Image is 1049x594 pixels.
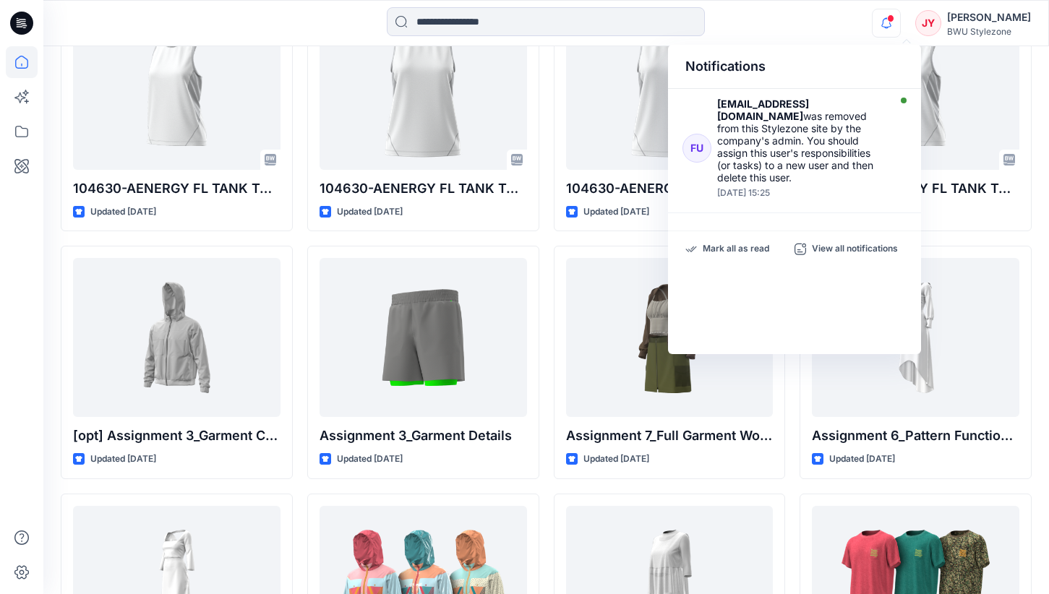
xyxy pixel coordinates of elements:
[320,11,527,170] a: 104630-AENERGY FL TANK TOP WOMEN-P03-v2-16-06-2025
[717,98,885,184] div: was removed from this Stylezone site by the company's admin. You should assign this user's respon...
[682,134,711,163] div: FU
[947,9,1031,26] div: [PERSON_NAME]
[90,452,156,467] p: Updated [DATE]
[812,426,1019,446] p: Assignment 6_Pattern Functions Pt.2
[320,426,527,446] p: Assignment 3_Garment Details
[583,205,649,220] p: Updated [DATE]
[90,205,156,220] p: Updated [DATE]
[566,258,774,417] a: Assignment 7_Full Garment Workflow
[337,205,403,220] p: Updated [DATE]
[583,452,649,467] p: Updated [DATE]
[337,452,403,467] p: Updated [DATE]
[812,243,898,256] p: View all notifications
[717,98,809,122] strong: [EMAIL_ADDRESS][DOMAIN_NAME]
[320,178,527,199] p: 104630-AENERGY FL TANK TOP WOMEN-P03-v2-16-06-2025
[73,426,281,446] p: [opt] Assignment 3_Garment Creation Details
[73,178,281,199] p: 104630-AENERGY FL TANK TOP WOMEN-P03-v2-16-06-2025
[947,26,1031,37] div: BWU Stylezone
[320,258,527,417] a: Assignment 3_Garment Details
[566,11,774,170] a: 104630-AENERGY FL TANK TOP WOMEN-P03-v2-16-06-2025
[829,452,895,467] p: Updated [DATE]
[915,10,941,36] div: JY
[668,45,921,89] div: Notifications
[703,243,769,256] p: Mark all as read
[566,426,774,446] p: Assignment 7_Full Garment Workflow
[73,11,281,170] a: 104630-AENERGY FL TANK TOP WOMEN-P03-v2-16-06-2025
[566,178,774,199] p: 104630-AENERGY FL TANK TOP WOMEN-P03-v2-16-06-2025
[717,188,885,198] div: Thursday, September 25, 2025 15:25
[73,258,281,417] a: [opt] Assignment 3_Garment Creation Details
